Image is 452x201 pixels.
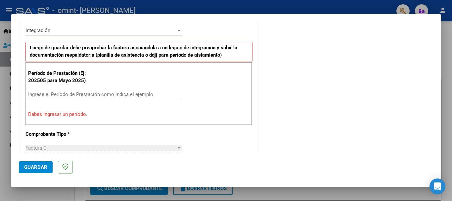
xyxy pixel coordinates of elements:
span: Guardar [24,164,47,170]
span: Factura C [25,145,47,151]
p: Período de Prestación (Ej: 202505 para Mayo 2025) [28,70,95,84]
div: Open Intercom Messenger [429,178,445,194]
button: Guardar [19,161,53,173]
p: Debes ingresar un período. [28,111,250,118]
p: Comprobante Tipo * [25,130,94,138]
strong: Luego de guardar debe preaprobar la factura asociandola a un legajo de integración y subir la doc... [30,45,237,58]
span: Integración [25,27,50,33]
